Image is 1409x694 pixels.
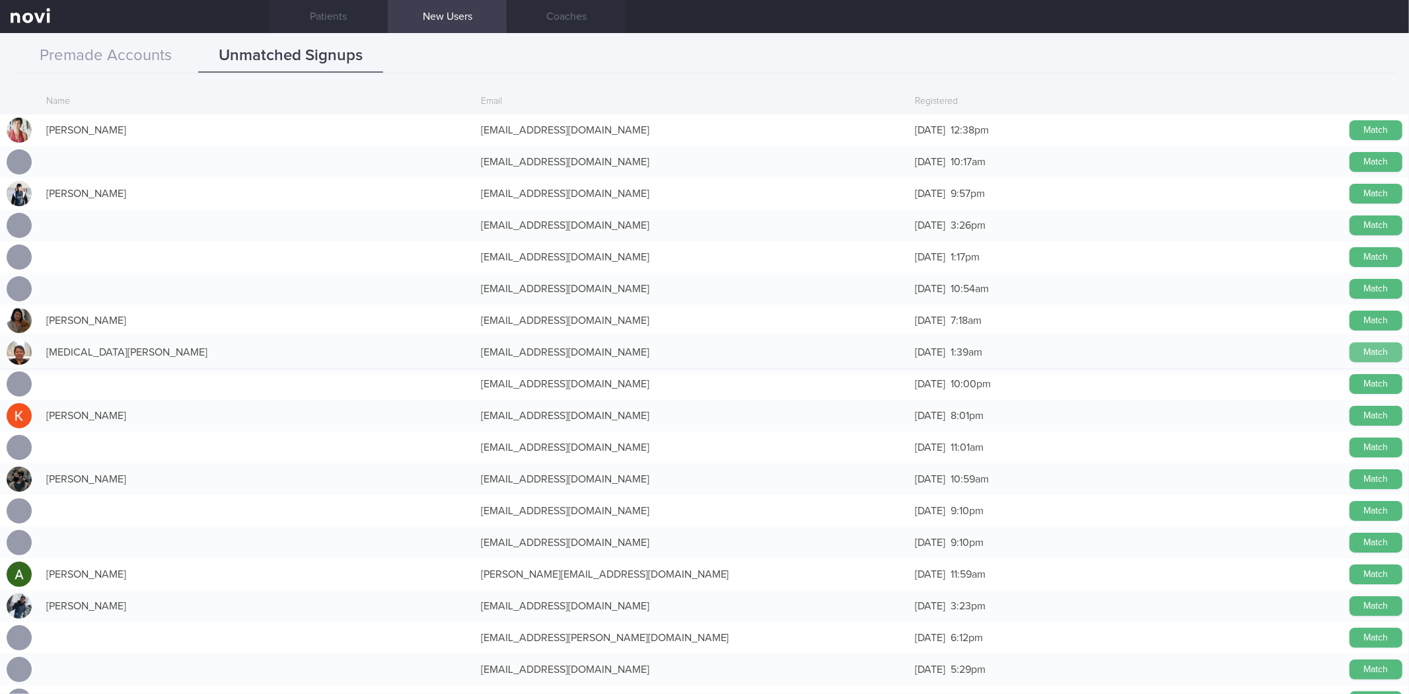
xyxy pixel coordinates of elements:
[1350,215,1402,235] button: Match
[1350,406,1402,426] button: Match
[1350,247,1402,267] button: Match
[40,339,474,366] div: [MEDICAL_DATA][PERSON_NAME]
[1350,564,1402,584] button: Match
[474,371,909,397] div: [EMAIL_ADDRESS][DOMAIN_NAME]
[915,664,945,675] span: [DATE]
[474,561,909,588] div: [PERSON_NAME][EMAIL_ADDRESS][DOMAIN_NAME]
[474,593,909,619] div: [EMAIL_ADDRESS][DOMAIN_NAME]
[474,339,909,366] div: [EMAIL_ADDRESS][DOMAIN_NAME]
[474,89,909,114] div: Email
[915,284,945,294] span: [DATE]
[40,466,474,492] div: [PERSON_NAME]
[474,117,909,143] div: [EMAIL_ADDRESS][DOMAIN_NAME]
[915,157,945,167] span: [DATE]
[915,410,945,421] span: [DATE]
[951,474,989,484] span: 10:59am
[40,307,474,334] div: [PERSON_NAME]
[474,656,909,683] div: [EMAIL_ADDRESS][DOMAIN_NAME]
[915,252,945,262] span: [DATE]
[915,633,945,643] span: [DATE]
[915,474,945,484] span: [DATE]
[1350,120,1402,140] button: Match
[40,180,474,207] div: [PERSON_NAME]
[198,40,383,73] button: Unmatched Signups
[915,125,945,135] span: [DATE]
[474,180,909,207] div: [EMAIL_ADDRESS][DOMAIN_NAME]
[951,157,986,167] span: 10:17am
[1350,342,1402,362] button: Match
[915,537,945,548] span: [DATE]
[474,276,909,302] div: [EMAIL_ADDRESS][DOMAIN_NAME]
[951,410,984,421] span: 8:01pm
[474,466,909,492] div: [EMAIL_ADDRESS][DOMAIN_NAME]
[915,601,945,611] span: [DATE]
[951,379,991,389] span: 10:00pm
[1350,469,1402,489] button: Match
[915,506,945,516] span: [DATE]
[474,529,909,556] div: [EMAIL_ADDRESS][DOMAIN_NAME]
[1350,374,1402,394] button: Match
[908,89,1343,114] div: Registered
[474,212,909,239] div: [EMAIL_ADDRESS][DOMAIN_NAME]
[951,506,984,516] span: 9:10pm
[13,40,198,73] button: Premade Accounts
[915,569,945,580] span: [DATE]
[474,244,909,270] div: [EMAIL_ADDRESS][DOMAIN_NAME]
[915,220,945,231] span: [DATE]
[915,347,945,358] span: [DATE]
[474,625,909,651] div: [EMAIL_ADDRESS][PERSON_NAME][DOMAIN_NAME]
[951,125,989,135] span: 12:38pm
[915,188,945,199] span: [DATE]
[915,379,945,389] span: [DATE]
[951,601,986,611] span: 3:23pm
[951,442,984,453] span: 11:01am
[1350,438,1402,457] button: Match
[474,307,909,334] div: [EMAIL_ADDRESS][DOMAIN_NAME]
[1350,152,1402,172] button: Match
[951,284,989,294] span: 10:54am
[915,315,945,326] span: [DATE]
[1350,311,1402,330] button: Match
[1350,279,1402,299] button: Match
[951,252,980,262] span: 1:17pm
[40,593,474,619] div: [PERSON_NAME]
[951,220,986,231] span: 3:26pm
[951,315,982,326] span: 7:18am
[1350,596,1402,616] button: Match
[951,664,986,675] span: 5:29pm
[951,347,982,358] span: 1:39am
[474,149,909,175] div: [EMAIL_ADDRESS][DOMAIN_NAME]
[40,403,474,429] div: [PERSON_NAME]
[915,442,945,453] span: [DATE]
[1350,533,1402,553] button: Match
[951,633,983,643] span: 6:12pm
[1350,501,1402,521] button: Match
[40,117,474,143] div: [PERSON_NAME]
[951,537,984,548] span: 9:10pm
[1350,628,1402,648] button: Match
[474,434,909,461] div: [EMAIL_ADDRESS][DOMAIN_NAME]
[40,89,474,114] div: Name
[951,569,986,580] span: 11:59am
[1350,184,1402,204] button: Match
[1350,660,1402,679] button: Match
[951,188,985,199] span: 9:57pm
[474,403,909,429] div: [EMAIL_ADDRESS][DOMAIN_NAME]
[40,561,474,588] div: [PERSON_NAME]
[474,498,909,524] div: [EMAIL_ADDRESS][DOMAIN_NAME]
